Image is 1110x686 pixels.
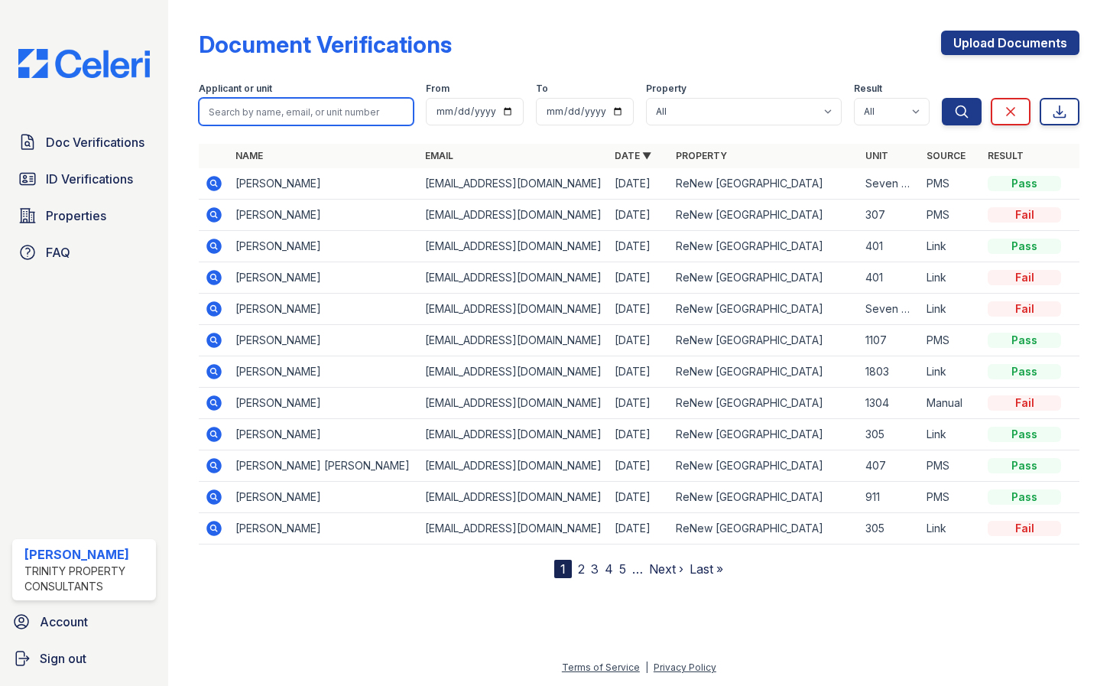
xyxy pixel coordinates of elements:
[988,207,1061,223] div: Fail
[229,262,419,294] td: [PERSON_NAME]
[920,294,982,325] td: Link
[654,662,716,673] a: Privacy Policy
[199,98,414,125] input: Search by name, email, or unit number
[859,262,920,294] td: 401
[46,170,133,188] span: ID Verifications
[615,150,651,161] a: Date ▼
[920,513,982,545] td: Link
[859,356,920,388] td: 1803
[229,388,419,419] td: [PERSON_NAME]
[419,513,609,545] td: [EMAIL_ADDRESS][DOMAIN_NAME]
[670,356,859,388] td: ReNew [GEOGRAPHIC_DATA]
[670,294,859,325] td: ReNew [GEOGRAPHIC_DATA]
[24,545,150,564] div: [PERSON_NAME]
[609,513,670,545] td: [DATE]
[46,206,106,225] span: Properties
[419,419,609,450] td: [EMAIL_ADDRESS][DOMAIN_NAME]
[419,388,609,419] td: [EMAIL_ADDRESS][DOMAIN_NAME]
[40,613,88,631] span: Account
[6,606,162,637] a: Account
[920,450,982,482] td: PMS
[229,419,419,450] td: [PERSON_NAME]
[229,168,419,200] td: [PERSON_NAME]
[419,200,609,231] td: [EMAIL_ADDRESS][DOMAIN_NAME]
[419,450,609,482] td: [EMAIL_ADDRESS][DOMAIN_NAME]
[40,649,86,668] span: Sign out
[670,231,859,262] td: ReNew [GEOGRAPHIC_DATA]
[229,294,419,325] td: [PERSON_NAME]
[859,450,920,482] td: 407
[235,150,263,161] a: Name
[229,325,419,356] td: [PERSON_NAME]
[609,231,670,262] td: [DATE]
[920,168,982,200] td: PMS
[6,643,162,674] a: Sign out
[46,243,70,262] span: FAQ
[609,388,670,419] td: [DATE]
[419,482,609,513] td: [EMAIL_ADDRESS][DOMAIN_NAME]
[578,561,585,577] a: 2
[425,150,453,161] a: Email
[199,83,272,95] label: Applicant or unit
[419,168,609,200] td: [EMAIL_ADDRESS][DOMAIN_NAME]
[6,49,162,78] img: CE_Logo_Blue-a8612792a0a2168367f1c8372b55b34899dd931a85d93a1a3d3e32e68fde9ad4.png
[632,560,643,578] span: …
[609,200,670,231] td: [DATE]
[229,231,419,262] td: [PERSON_NAME]
[859,200,920,231] td: 307
[609,294,670,325] td: [DATE]
[988,458,1061,473] div: Pass
[12,200,156,231] a: Properties
[988,270,1061,285] div: Fail
[941,31,1079,55] a: Upload Documents
[920,356,982,388] td: Link
[619,561,626,577] a: 5
[920,388,982,419] td: Manual
[859,168,920,200] td: Seven 46 #405
[927,150,966,161] a: Source
[676,150,727,161] a: Property
[645,662,648,673] div: |
[670,200,859,231] td: ReNew [GEOGRAPHIC_DATA]
[609,168,670,200] td: [DATE]
[920,200,982,231] td: PMS
[865,150,888,161] a: Unit
[229,200,419,231] td: [PERSON_NAME]
[920,262,982,294] td: Link
[670,482,859,513] td: ReNew [GEOGRAPHIC_DATA]
[536,83,548,95] label: To
[859,294,920,325] td: Seven 46 #405
[988,150,1024,161] a: Result
[562,662,640,673] a: Terms of Service
[649,561,683,577] a: Next ›
[920,482,982,513] td: PMS
[419,294,609,325] td: [EMAIL_ADDRESS][DOMAIN_NAME]
[920,325,982,356] td: PMS
[609,262,670,294] td: [DATE]
[670,513,859,545] td: ReNew [GEOGRAPHIC_DATA]
[854,83,882,95] label: Result
[609,356,670,388] td: [DATE]
[988,333,1061,348] div: Pass
[419,356,609,388] td: [EMAIL_ADDRESS][DOMAIN_NAME]
[988,521,1061,536] div: Fail
[988,301,1061,317] div: Fail
[690,561,723,577] a: Last »
[419,231,609,262] td: [EMAIL_ADDRESS][DOMAIN_NAME]
[988,489,1061,505] div: Pass
[12,164,156,194] a: ID Verifications
[24,564,150,594] div: Trinity Property Consultants
[46,133,144,151] span: Doc Verifications
[670,419,859,450] td: ReNew [GEOGRAPHIC_DATA]
[646,83,686,95] label: Property
[859,325,920,356] td: 1107
[859,419,920,450] td: 305
[988,239,1061,254] div: Pass
[419,262,609,294] td: [EMAIL_ADDRESS][DOMAIN_NAME]
[609,450,670,482] td: [DATE]
[988,176,1061,191] div: Pass
[670,262,859,294] td: ReNew [GEOGRAPHIC_DATA]
[229,450,419,482] td: [PERSON_NAME] [PERSON_NAME]
[988,395,1061,411] div: Fail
